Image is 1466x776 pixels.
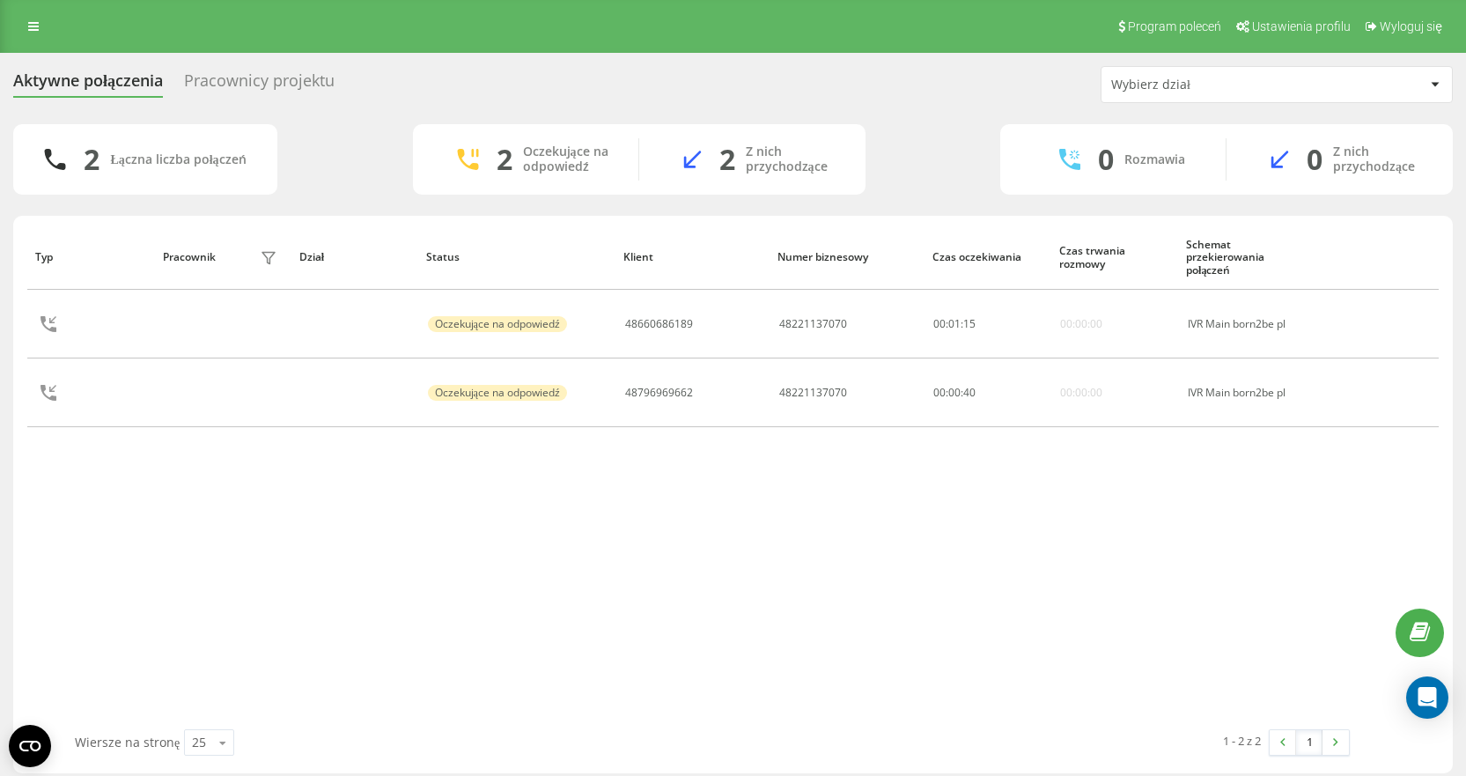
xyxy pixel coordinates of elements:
[1124,152,1185,167] div: Rozmawia
[1060,318,1102,330] div: 00:00:00
[1307,143,1322,176] div: 0
[1186,239,1303,277] div: Schemat przekierowania połączeń
[948,385,961,400] span: 00
[523,144,612,174] div: Oczekujące na odpowiedź
[9,725,51,767] button: Open CMP widget
[963,316,976,331] span: 15
[1188,387,1302,399] div: IVR Main born2be pl
[497,143,512,176] div: 2
[192,734,206,751] div: 25
[779,387,847,399] div: 48221137070
[13,71,163,99] div: Aktywne połączenia
[1252,19,1351,33] span: Ustawienia profilu
[35,251,145,263] div: Typ
[163,251,216,263] div: Pracownik
[963,385,976,400] span: 40
[75,734,180,750] span: Wiersze na stronę
[299,251,409,263] div: Dział
[110,152,246,167] div: Łączna liczba połączeń
[933,385,946,400] span: 00
[184,71,335,99] div: Pracownicy projektu
[1188,318,1302,330] div: IVR Main born2be pl
[1406,676,1448,719] div: Open Intercom Messenger
[84,143,99,176] div: 2
[1060,387,1102,399] div: 00:00:00
[933,318,976,330] div: : :
[1296,730,1322,755] a: 1
[623,251,761,263] div: Klient
[1223,732,1261,750] div: 1 - 2 z 2
[933,387,976,399] div: : :
[625,318,693,330] div: 48660686189
[933,316,946,331] span: 00
[1111,78,1322,92] div: Wybierz dział
[746,144,839,174] div: Z nich przychodzące
[1333,144,1426,174] div: Z nich przychodzące
[719,143,735,176] div: 2
[1059,245,1169,270] div: Czas trwania rozmowy
[948,316,961,331] span: 01
[428,316,567,332] div: Oczekujące na odpowiedź
[625,387,693,399] div: 48796969662
[1128,19,1221,33] span: Program poleceń
[428,385,567,401] div: Oczekujące na odpowiedź
[932,251,1042,263] div: Czas oczekiwania
[1098,143,1114,176] div: 0
[777,251,915,263] div: Numer biznesowy
[1380,19,1442,33] span: Wyloguj się
[779,318,847,330] div: 48221137070
[426,251,608,263] div: Status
